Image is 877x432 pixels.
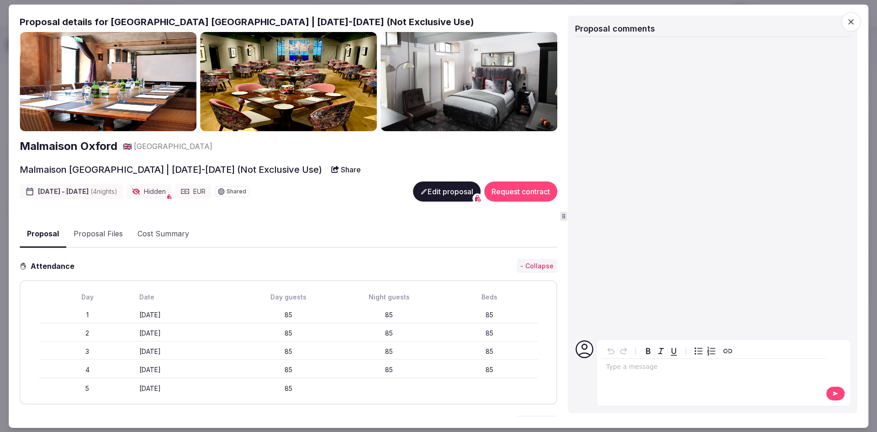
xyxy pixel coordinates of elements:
[39,347,136,356] div: 3
[200,32,377,131] img: Gallery photo 2
[20,15,557,28] h2: Proposal details for [GEOGRAPHIC_DATA] [GEOGRAPHIC_DATA] | [DATE]-[DATE] (Not Exclusive Use)
[484,181,557,202] button: Request contract
[240,347,337,356] div: 85
[692,345,705,357] button: Bulleted list
[139,293,236,302] div: Date
[240,365,337,374] div: 85
[27,261,82,272] h3: Attendance
[441,329,538,338] div: 85
[341,365,438,374] div: 85
[602,359,826,377] div: editable markdown
[20,163,322,176] h2: Malmaison [GEOGRAPHIC_DATA] | [DATE]-[DATE] (Not Exclusive Use)
[20,32,196,131] img: Gallery photo 1
[667,345,680,357] button: Underline
[326,161,366,178] button: Share
[39,329,136,338] div: 2
[134,141,212,151] span: [GEOGRAPHIC_DATA]
[139,329,236,338] div: [DATE]
[517,259,557,273] button: - Collapse
[227,189,246,194] span: Shared
[39,310,136,320] div: 1
[66,221,130,247] button: Proposal Files
[127,184,171,199] div: Hidden
[20,221,66,248] button: Proposal
[38,187,117,196] span: [DATE] - [DATE]
[655,345,667,357] button: Italic
[517,416,557,430] button: - Collapse
[413,181,481,202] button: Edit proposal
[130,221,196,247] button: Cost Summary
[441,347,538,356] div: 85
[240,329,337,338] div: 85
[139,384,236,393] div: [DATE]
[341,310,438,320] div: 85
[341,293,438,302] div: Night guests
[721,345,734,357] button: Create link
[575,23,655,33] span: Proposal comments
[123,141,132,151] button: 🇬🇧
[39,365,136,374] div: 4
[139,365,236,374] div: [DATE]
[341,329,438,338] div: 85
[139,310,236,320] div: [DATE]
[380,32,557,131] img: Gallery photo 3
[139,347,236,356] div: [DATE]
[441,310,538,320] div: 85
[20,139,117,154] a: Malmaison Oxford
[240,293,337,302] div: Day guests
[90,187,117,195] span: ( 4 night s )
[39,293,136,302] div: Day
[341,347,438,356] div: 85
[240,384,337,393] div: 85
[705,345,718,357] button: Numbered list
[642,345,655,357] button: Bold
[441,293,538,302] div: Beds
[175,184,211,199] div: EUR
[692,345,718,357] div: toggle group
[39,384,136,393] div: 5
[123,142,132,151] span: 🇬🇧
[240,310,337,320] div: 85
[441,365,538,374] div: 85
